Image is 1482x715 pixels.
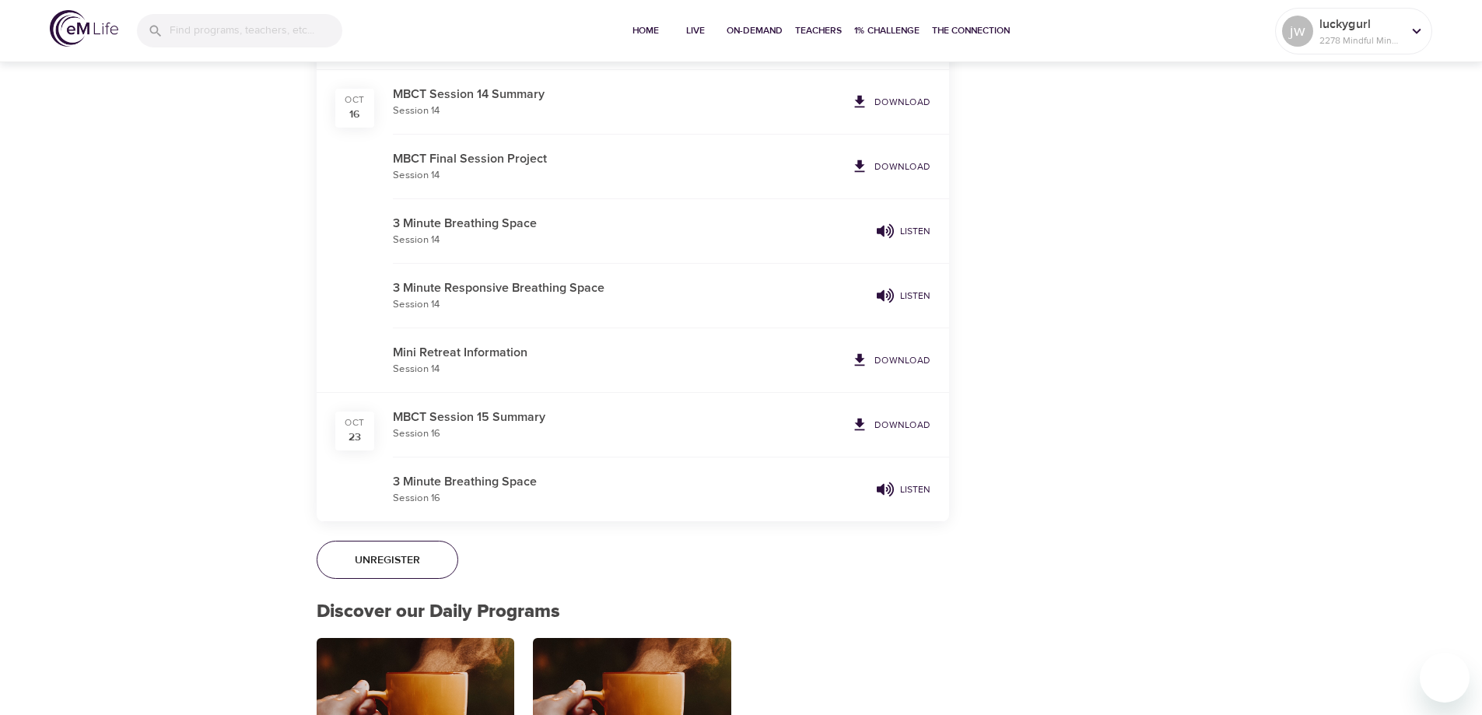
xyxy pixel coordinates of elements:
p: Discover our Daily Programs [317,598,949,626]
p: luckygurl [1319,15,1402,33]
div: Oct [345,416,364,429]
p: Session 16 [393,491,871,506]
button: Listen [871,282,937,309]
p: MBCT Final Session Project [393,149,845,168]
p: Listen [900,224,930,238]
span: Live [677,23,714,39]
a: Download [845,89,937,115]
p: Download [874,353,930,367]
p: Session 14 [393,103,845,119]
p: Download [874,418,930,432]
a: Download [845,153,937,180]
div: Oct [345,93,364,107]
span: Unregister [355,551,420,570]
p: Session 14 [393,297,871,313]
p: Session 14 [393,168,845,184]
a: Download [845,412,937,438]
p: 3 Minute Breathing Space [393,472,871,491]
div: 23 [349,429,361,445]
input: Find programs, teachers, etc... [170,14,342,47]
span: Teachers [795,23,842,39]
button: Listen [871,218,937,244]
p: Mini Retreat Information [393,343,845,362]
button: Listen [871,476,937,503]
p: 3 Minute Breathing Space [393,214,871,233]
a: Download [845,347,937,373]
span: On-Demand [727,23,783,39]
p: Download [874,159,930,173]
span: Home [627,23,664,39]
span: 1% Challenge [854,23,920,39]
p: MBCT Session 14 Summary [393,85,845,103]
button: Unregister [317,541,458,580]
p: Download [874,95,930,109]
p: Listen [900,482,930,496]
p: Listen [900,289,930,303]
img: logo [50,10,118,47]
span: The Connection [932,23,1010,39]
p: Session 14 [393,233,871,248]
div: 16 [349,107,359,122]
p: 3 Minute Responsive Breathing Space [393,279,871,297]
p: Session 14 [393,362,845,377]
iframe: Button to launch messaging window [1420,653,1470,703]
p: Session 16 [393,426,845,442]
p: 2278 Mindful Minutes [1319,33,1402,47]
p: MBCT Session 15 Summary [393,408,845,426]
div: jw [1282,16,1313,47]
